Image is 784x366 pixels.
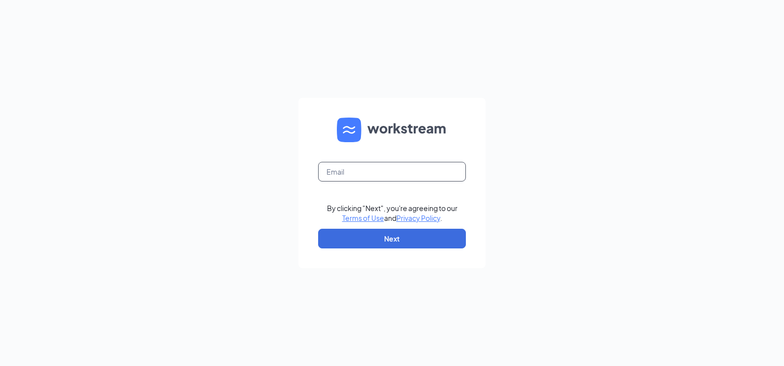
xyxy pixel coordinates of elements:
input: Email [318,162,466,182]
a: Privacy Policy [396,213,440,222]
button: Next [318,229,466,248]
a: Terms of Use [342,213,384,222]
div: By clicking "Next", you're agreeing to our and . [327,203,457,223]
img: WS logo and Workstream text [337,118,447,142]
